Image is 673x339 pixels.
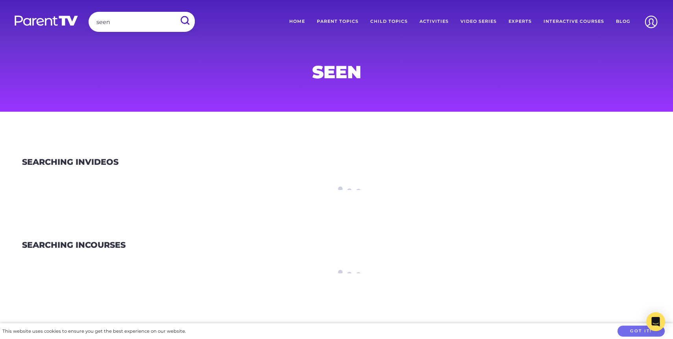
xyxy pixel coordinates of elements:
[2,327,186,335] div: This website uses cookies to ensure you get the best experience on our website.
[174,12,195,29] input: Submit
[641,12,661,32] img: Account
[14,15,79,26] img: parenttv-logo-white.4c85aaf.svg
[147,64,526,80] h1: seen
[414,12,455,31] a: Activities
[22,157,85,167] span: Searching in
[455,12,503,31] a: Video Series
[538,12,610,31] a: Interactive Courses
[22,157,118,167] h3: Videos
[22,240,126,250] h3: Courses
[618,326,665,337] button: Got it!
[646,312,665,331] div: Open Intercom Messenger
[89,12,195,32] input: Search ParentTV
[311,12,364,31] a: Parent Topics
[503,12,538,31] a: Experts
[364,12,414,31] a: Child Topics
[610,12,636,31] a: Blog
[283,12,311,31] a: Home
[22,240,85,250] span: Searching in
